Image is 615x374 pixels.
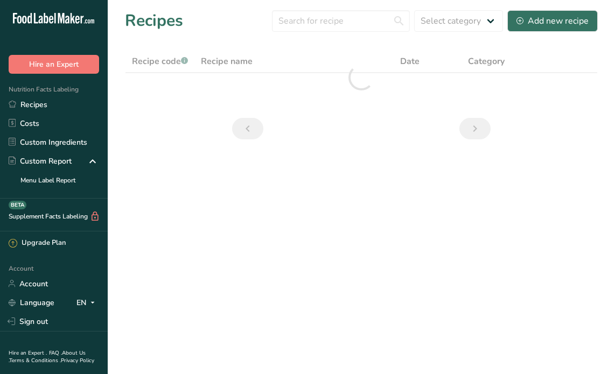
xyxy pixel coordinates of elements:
a: Terms & Conditions . [9,357,61,364]
div: Custom Report [9,156,72,167]
a: Next page [459,118,491,139]
div: Add new recipe [516,15,589,27]
a: Previous page [232,118,263,139]
a: About Us . [9,349,86,364]
a: Privacy Policy [61,357,94,364]
a: Hire an Expert . [9,349,47,357]
button: Hire an Expert [9,55,99,74]
div: Upgrade Plan [9,238,66,249]
div: EN [76,296,99,309]
button: Add new recipe [507,10,598,32]
a: Language [9,293,54,312]
a: FAQ . [49,349,62,357]
div: BETA [9,201,26,209]
input: Search for recipe [272,10,410,32]
h1: Recipes [125,9,183,33]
